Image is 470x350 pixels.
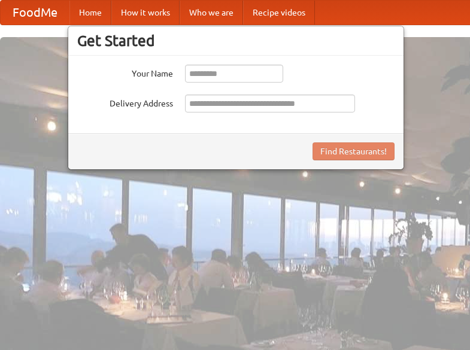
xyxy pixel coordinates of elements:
[77,95,173,109] label: Delivery Address
[243,1,315,25] a: Recipe videos
[77,32,395,50] h3: Get Started
[180,1,243,25] a: Who we are
[77,65,173,80] label: Your Name
[111,1,180,25] a: How it works
[313,142,395,160] button: Find Restaurants!
[69,1,111,25] a: Home
[1,1,69,25] a: FoodMe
